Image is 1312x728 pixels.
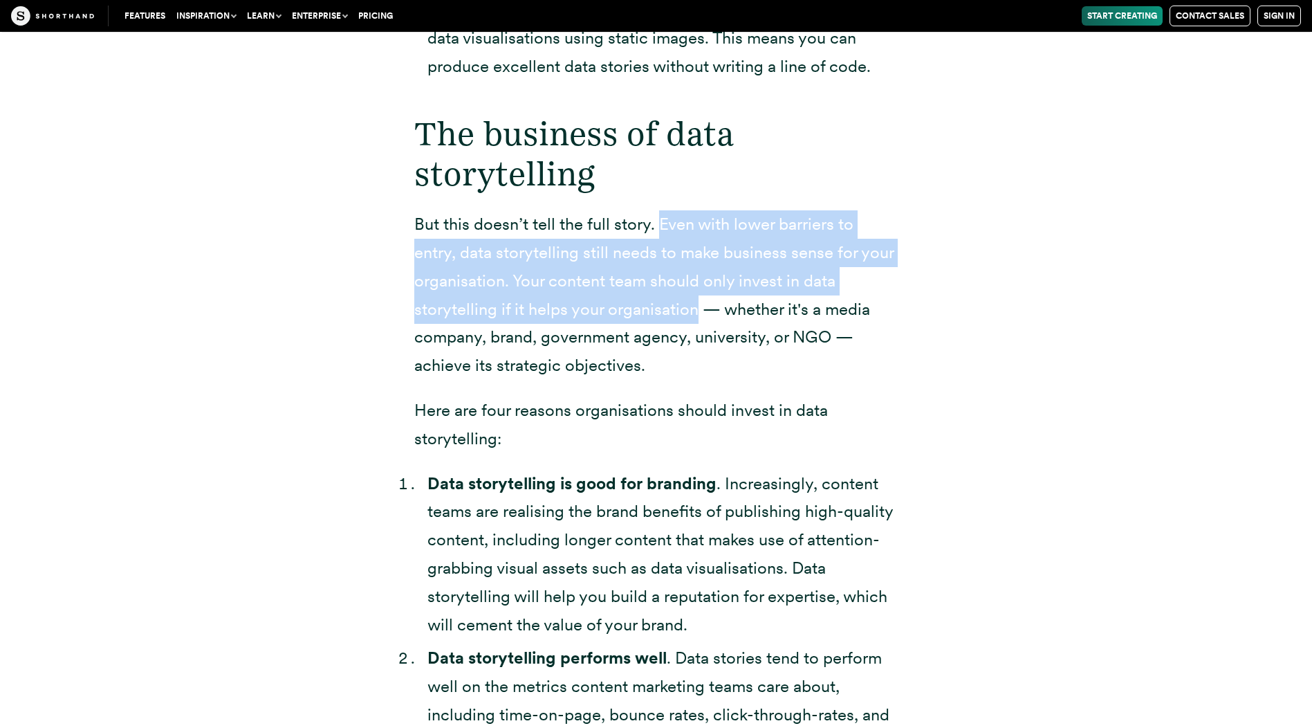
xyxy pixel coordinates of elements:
p: But this doesn’t tell the full story. Even with lower barriers to entry, data storytelling still ... [414,210,898,380]
a: Pricing [353,6,398,26]
strong: Data storytelling is good for branding [427,473,717,493]
strong: Data storytelling performs well [427,648,667,668]
button: Learn [241,6,286,26]
a: Start Creating [1082,6,1163,26]
a: Features [119,6,171,26]
h2: The business of data storytelling [414,114,898,194]
img: The Craft [11,6,94,26]
button: Inspiration [171,6,241,26]
a: Sign in [1257,6,1301,26]
li: . Increasingly, content teams are realising the brand benefits of publishing high-quality content... [427,470,898,639]
p: Here are four reasons organisations should invest in data storytelling: [414,397,898,453]
button: Enterprise [286,6,353,26]
a: Contact Sales [1170,6,1250,26]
